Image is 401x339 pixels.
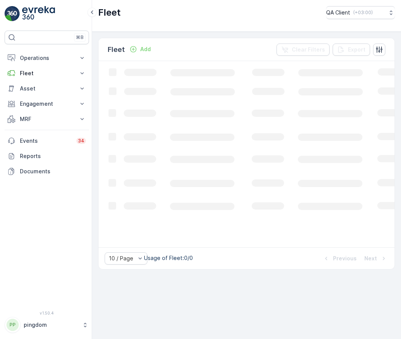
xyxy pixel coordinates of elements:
[276,44,330,56] button: Clear Filters
[98,6,121,19] p: Fleet
[292,46,325,53] p: Clear Filters
[5,317,89,333] button: PPpingdom
[22,6,55,21] img: logo_light-DOdMpM7g.png
[20,168,86,175] p: Documents
[20,100,74,108] p: Engagement
[6,319,19,331] div: PP
[5,149,89,164] a: Reports
[333,44,370,56] button: Export
[140,45,151,53] p: Add
[5,133,89,149] a: Events34
[20,152,86,160] p: Reports
[144,254,193,262] p: Usage of Fleet : 0/0
[322,254,357,263] button: Previous
[78,138,84,144] p: 34
[126,45,154,54] button: Add
[108,44,125,55] p: Fleet
[348,46,365,53] p: Export
[5,81,89,96] button: Asset
[5,96,89,111] button: Engagement
[364,255,377,262] p: Next
[326,6,395,19] button: QA Client(+03:00)
[5,50,89,66] button: Operations
[20,54,74,62] p: Operations
[5,164,89,179] a: Documents
[20,85,74,92] p: Asset
[5,311,89,315] span: v 1.50.4
[5,6,20,21] img: logo
[76,34,84,40] p: ⌘B
[5,66,89,81] button: Fleet
[353,10,373,16] p: ( +03:00 )
[24,321,78,329] p: pingdom
[326,9,350,16] p: QA Client
[364,254,388,263] button: Next
[5,111,89,127] button: MRF
[20,115,74,123] p: MRF
[333,255,357,262] p: Previous
[20,137,72,145] p: Events
[20,69,74,77] p: Fleet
